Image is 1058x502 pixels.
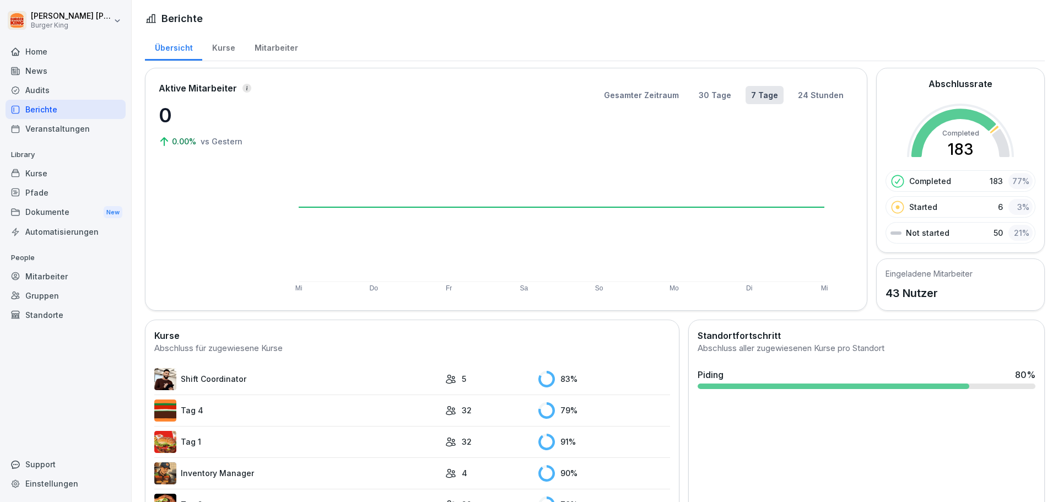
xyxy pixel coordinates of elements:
button: 24 Stunden [792,86,849,104]
a: Shift Coordinator [154,368,440,390]
a: Kurse [202,33,245,61]
div: 91 % [538,434,670,450]
div: Dokumente [6,202,126,223]
p: 50 [994,227,1003,239]
h2: Abschlussrate [929,77,992,90]
a: Kurse [6,164,126,183]
a: Übersicht [145,33,202,61]
p: Completed [909,175,951,187]
div: 80 % [1015,368,1035,381]
p: 32 [462,436,472,447]
p: Not started [906,227,949,239]
text: Di [746,284,752,292]
a: Inventory Manager [154,462,440,484]
a: Tag 4 [154,400,440,422]
text: Fr [446,284,452,292]
p: 5 [462,373,466,385]
a: Mitarbeiter [6,267,126,286]
div: 79 % [538,402,670,419]
img: a35kjdk9hf9utqmhbz0ibbvi.png [154,400,176,422]
p: Burger King [31,21,111,29]
h5: Eingeladene Mitarbeiter [886,268,973,279]
a: Piding80% [693,364,1040,393]
a: Pfade [6,183,126,202]
a: Einstellungen [6,474,126,493]
h1: Berichte [161,11,203,26]
p: 183 [990,175,1003,187]
button: 30 Tage [693,86,737,104]
div: 21 % [1008,225,1033,241]
div: Piding [698,368,724,381]
a: Standorte [6,305,126,325]
p: Aktive Mitarbeiter [159,82,237,95]
p: 32 [462,404,472,416]
a: Automatisierungen [6,222,126,241]
a: Gruppen [6,286,126,305]
div: 83 % [538,371,670,387]
p: 4 [462,467,467,479]
text: Mo [670,284,679,292]
a: Audits [6,80,126,100]
a: Mitarbeiter [245,33,307,61]
a: Home [6,42,126,61]
text: So [595,284,603,292]
p: Library [6,146,126,164]
img: q4kvd0p412g56irxfxn6tm8s.png [154,368,176,390]
h2: Standortfortschritt [698,329,1035,342]
p: 0.00% [172,136,198,147]
p: [PERSON_NAME] [PERSON_NAME] [31,12,111,21]
p: vs Gestern [201,136,242,147]
a: Berichte [6,100,126,119]
div: Support [6,455,126,474]
img: o1h5p6rcnzw0lu1jns37xjxx.png [154,462,176,484]
text: Mi [295,284,303,292]
button: Gesamter Zeitraum [598,86,684,104]
div: 3 % [1008,199,1033,215]
div: Abschluss für zugewiesene Kurse [154,342,670,355]
h2: Kurse [154,329,670,342]
text: Sa [520,284,528,292]
div: Abschluss aller zugewiesenen Kurse pro Standort [698,342,1035,355]
text: Do [370,284,379,292]
a: Tag 1 [154,431,440,453]
img: kxzo5hlrfunza98hyv09v55a.png [154,431,176,453]
p: People [6,249,126,267]
button: 7 Tage [746,86,784,104]
p: Started [909,201,937,213]
p: 0 [159,100,269,130]
a: Veranstaltungen [6,119,126,138]
a: News [6,61,126,80]
p: 6 [998,201,1003,213]
a: DokumenteNew [6,202,126,223]
div: New [104,206,122,219]
div: 90 % [538,465,670,482]
p: 43 Nutzer [886,285,973,301]
text: Mi [821,284,828,292]
div: 77 % [1008,173,1033,189]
